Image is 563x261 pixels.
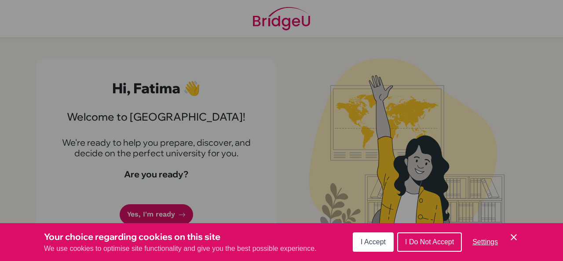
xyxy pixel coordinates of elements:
span: I Do Not Accept [405,238,454,246]
button: I Do Not Accept [397,232,462,252]
button: Settings [465,233,505,251]
h3: Your choice regarding cookies on this site [44,230,317,243]
button: Save and close [508,232,519,243]
button: I Accept [353,232,394,252]
span: Settings [472,238,498,246]
span: I Accept [361,238,386,246]
p: We use cookies to optimise site functionality and give you the best possible experience. [44,243,317,254]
